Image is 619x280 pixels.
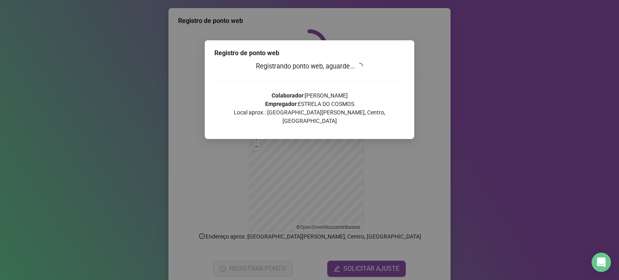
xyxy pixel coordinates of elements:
span: loading [356,62,364,70]
p: : [PERSON_NAME] : ESTRELA DO COSMOS Local aprox.: [GEOGRAPHIC_DATA][PERSON_NAME], Centro, [GEOGRA... [214,91,405,125]
div: Registro de ponto web [214,48,405,58]
div: Open Intercom Messenger [592,253,611,272]
h3: Registrando ponto web, aguarde... [214,61,405,72]
strong: Colaborador [272,92,303,99]
strong: Empregador [265,101,297,107]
